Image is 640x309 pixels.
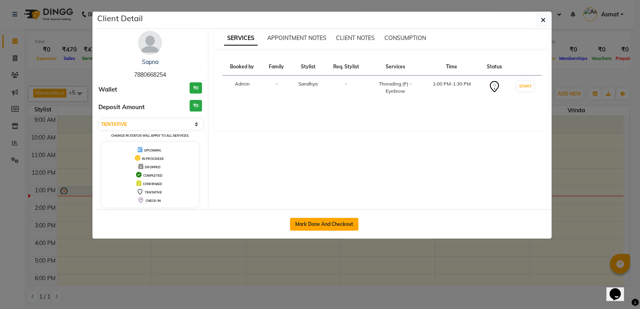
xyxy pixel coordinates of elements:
[336,34,375,42] span: CLIENT NOTES
[222,58,262,76] th: Booked by
[367,58,424,76] th: Services
[111,134,189,138] small: Change in status will apply to all services.
[267,34,326,42] span: APPOINTMENT NOTES
[134,71,166,78] span: 7880668254
[146,199,161,203] span: CHECK-IN
[98,85,117,94] span: Wallet
[291,58,325,76] th: Stylist
[517,81,534,91] button: START
[262,58,291,76] th: Family
[372,80,419,95] div: Threading (F) - Eyebrow
[190,82,202,94] h3: ₹0
[145,190,162,194] span: TENTATIVE
[384,34,426,42] span: CONSUMPTION
[325,58,367,76] th: Req. Stylist
[298,81,318,87] span: Sandhya
[143,173,162,177] span: COMPLETED
[424,76,480,100] td: 1:00 PM-1:30 PM
[144,148,161,152] span: UPCOMING
[222,76,262,100] td: Admin
[224,31,258,46] span: SERVICES
[190,100,202,112] h3: ₹0
[142,58,158,66] a: Sapna
[606,277,632,301] iframe: chat widget
[143,182,162,186] span: CONFIRMED
[98,103,145,112] span: Deposit Amount
[262,76,291,100] td: -
[325,76,367,100] td: -
[290,218,358,231] button: Mark Done And Checkout
[145,165,160,169] span: DROPPED
[480,58,509,76] th: Status
[424,58,480,76] th: Time
[142,157,164,161] span: IN PROGRESS
[97,12,143,24] h5: Client Detail
[138,31,162,55] img: avatar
